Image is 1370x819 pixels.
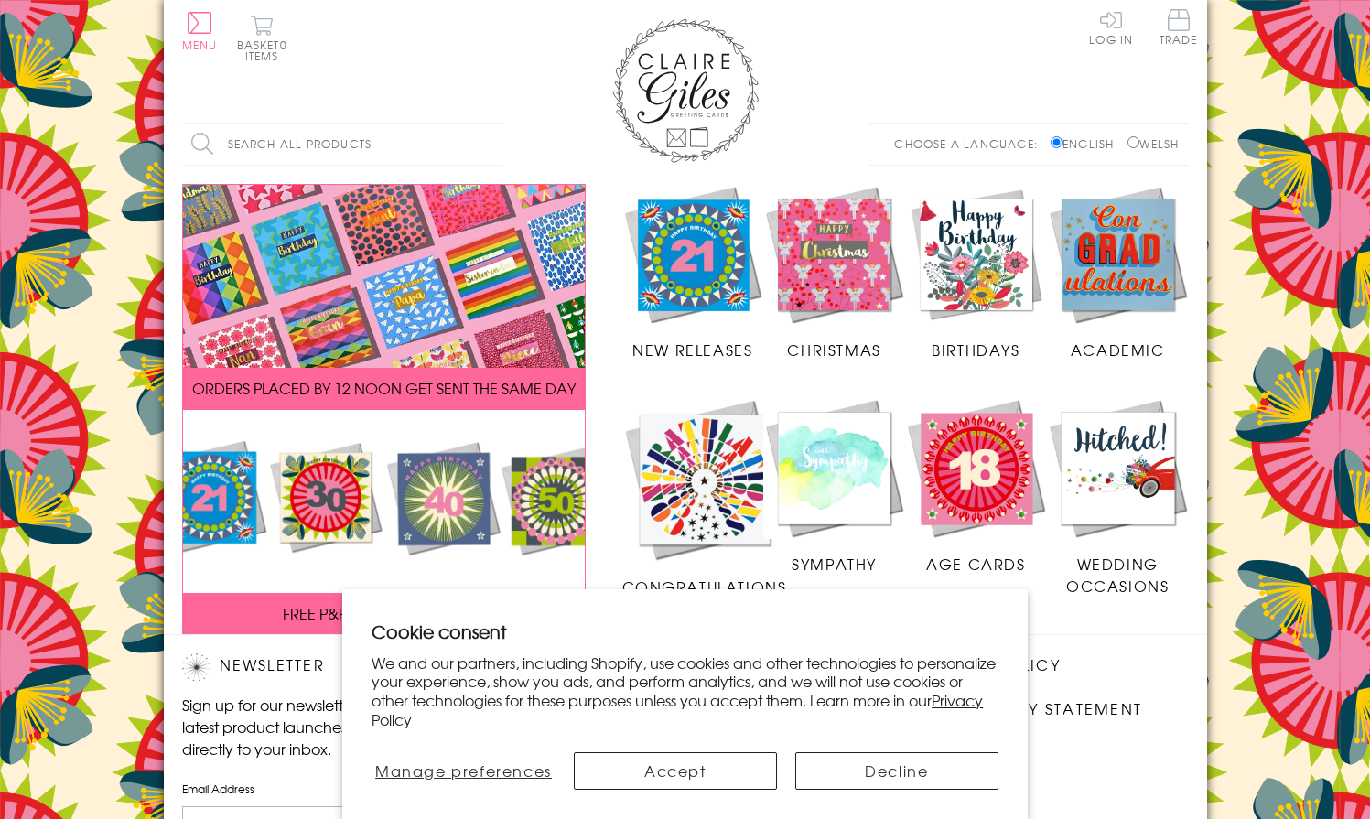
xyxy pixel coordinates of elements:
[1127,135,1180,152] label: Welsh
[237,15,287,61] button: Basket0 items
[283,602,484,624] span: FREE P&P ON ALL UK ORDERS
[792,553,877,575] span: Sympathy
[1051,135,1123,152] label: English
[932,339,1019,361] span: Birthdays
[612,18,759,163] img: Claire Giles Greetings Cards
[926,553,1025,575] span: Age Cards
[192,377,576,399] span: ORDERS PLACED BY 12 NOON GET SENT THE SAME DAY
[375,760,552,781] span: Manage preferences
[905,397,1047,575] a: Age Cards
[484,124,502,165] input: Search
[1047,184,1189,361] a: Academic
[372,752,555,790] button: Manage preferences
[787,339,880,361] span: Christmas
[622,397,787,598] a: Congratulations
[372,619,998,644] h2: Cookie consent
[182,12,218,50] button: Menu
[182,781,493,797] label: Email Address
[1127,136,1139,148] input: Welsh
[763,397,905,575] a: Sympathy
[1066,553,1169,597] span: Wedding Occasions
[574,752,777,790] button: Accept
[1051,136,1063,148] input: English
[182,124,502,165] input: Search all products
[763,184,905,361] a: Christmas
[622,184,764,361] a: New Releases
[795,752,998,790] button: Decline
[182,37,218,53] span: Menu
[1160,9,1198,48] a: Trade
[1160,9,1198,45] span: Trade
[894,135,1047,152] p: Choose a language:
[182,653,493,681] h2: Newsletter
[182,694,493,760] p: Sign up for our newsletter to receive the latest product launches, news and offers directly to yo...
[372,689,983,730] a: Privacy Policy
[1071,339,1165,361] span: Academic
[914,697,1142,722] a: Accessibility Statement
[372,653,998,729] p: We and our partners, including Shopify, use cookies and other technologies to personalize your ex...
[1089,9,1133,45] a: Log In
[1047,397,1189,597] a: Wedding Occasions
[245,37,287,64] span: 0 items
[905,184,1047,361] a: Birthdays
[632,339,752,361] span: New Releases
[622,576,787,598] span: Congratulations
